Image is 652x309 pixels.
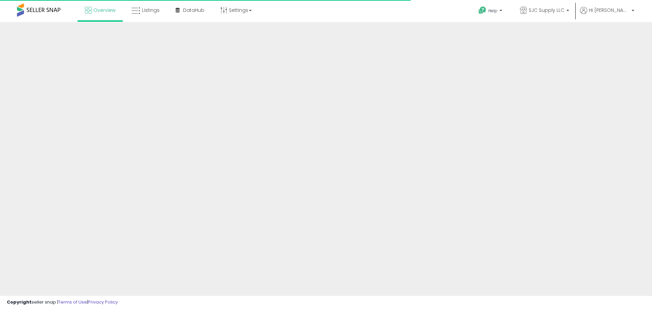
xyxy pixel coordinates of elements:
[580,7,634,22] a: Hi [PERSON_NAME]
[58,299,87,305] a: Terms of Use
[7,299,32,305] strong: Copyright
[142,7,160,14] span: Listings
[183,7,204,14] span: DataHub
[488,8,497,14] span: Help
[589,7,630,14] span: Hi [PERSON_NAME]
[7,299,118,306] div: seller snap | |
[473,1,509,22] a: Help
[93,7,115,14] span: Overview
[529,7,564,14] span: SJC Supply LLC
[478,6,487,15] i: Get Help
[88,299,118,305] a: Privacy Policy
